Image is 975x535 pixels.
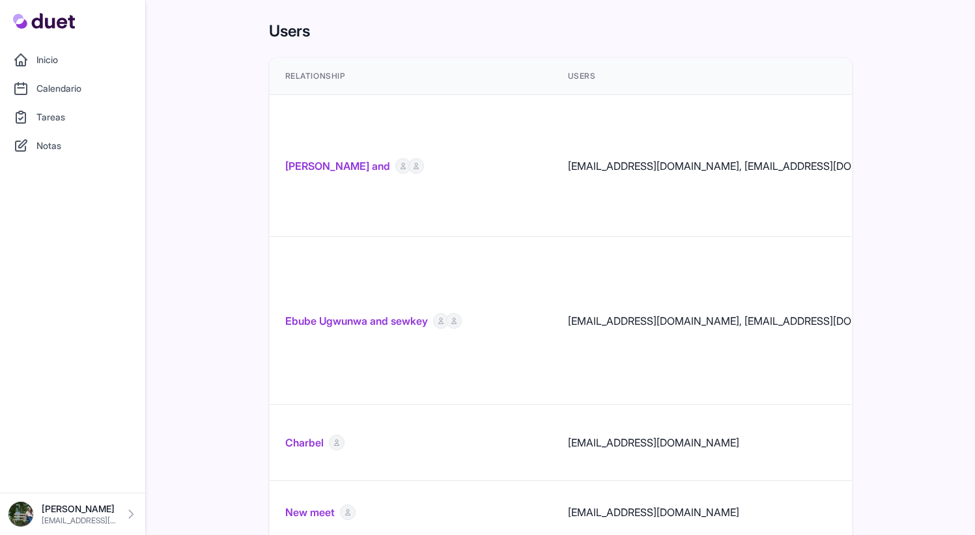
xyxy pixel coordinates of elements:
[552,237,931,405] td: [EMAIL_ADDRESS][DOMAIN_NAME], [EMAIL_ADDRESS][DOMAIN_NAME]
[270,58,552,95] th: Relationship
[552,95,931,237] td: [EMAIL_ADDRESS][DOMAIN_NAME], [EMAIL_ADDRESS][DOMAIN_NAME]
[42,502,117,515] p: [PERSON_NAME]
[269,21,853,42] h1: Users
[8,501,34,527] img: DSC08576_Original.jpeg
[8,75,137,102] a: Calendario
[285,435,324,450] a: Charbel
[8,104,137,130] a: Tareas
[285,313,428,329] a: Ebube Ugwunwa and sewkey
[552,405,931,481] td: [EMAIL_ADDRESS][DOMAIN_NAME]
[8,47,137,73] a: Inicio
[42,515,117,526] p: [EMAIL_ADDRESS][DOMAIN_NAME]
[285,504,335,520] a: New meet
[285,158,390,174] a: [PERSON_NAME] and
[552,58,931,95] th: Users
[8,501,137,527] a: [PERSON_NAME] [EMAIL_ADDRESS][DOMAIN_NAME]
[8,133,137,159] a: Notas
